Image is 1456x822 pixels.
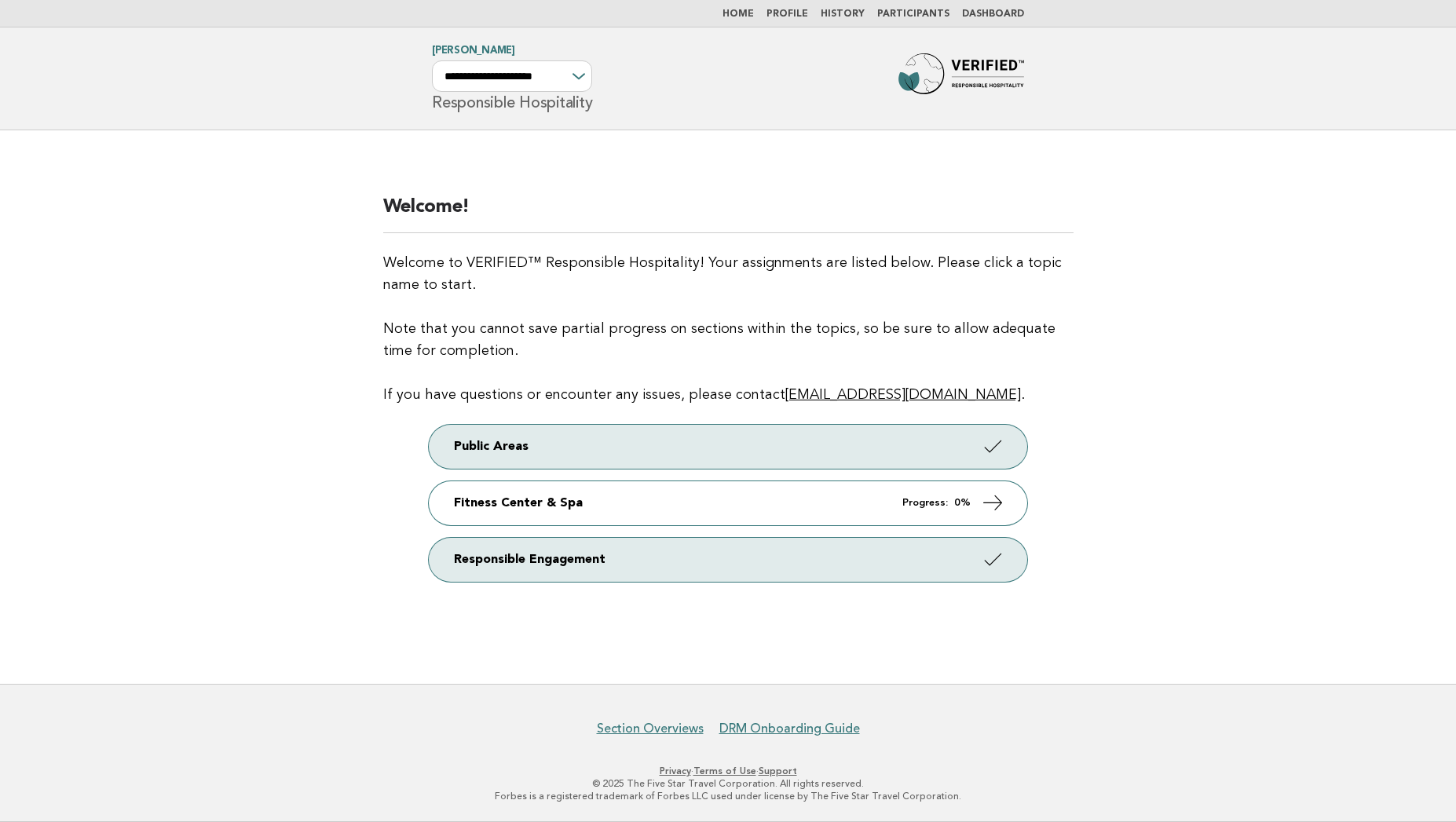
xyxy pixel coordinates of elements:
[429,481,1027,525] a: Fitness Center & Spa Progress: 0%
[247,777,1209,790] p: © 2025 The Five Star Travel Corporation. All rights reserved.
[723,9,754,19] a: Home
[383,252,1074,406] p: Welcome to VERIFIED™ Responsible Hospitality! Your assignments are listed below. Please click a t...
[877,9,949,19] a: Participants
[719,721,860,736] a: DRM Onboarding Guide
[962,9,1024,19] a: Dashboard
[597,721,704,736] a: Section Overviews
[759,765,797,776] a: Support
[429,425,1027,469] a: Public Areas
[898,53,1024,104] img: Forbes Travel Guide
[785,388,1021,402] a: [EMAIL_ADDRESS][DOMAIN_NAME]
[247,765,1209,777] p: · ·
[429,538,1027,582] a: Responsible Engagement
[660,765,691,776] a: Privacy
[383,195,1074,233] h2: Welcome!
[821,9,865,19] a: History
[902,498,948,508] em: Progress:
[247,790,1209,802] p: Forbes is a registered trademark of Forbes LLC used under license by The Five Star Travel Corpora...
[954,498,971,508] strong: 0%
[693,765,756,776] a: Terms of Use
[432,46,592,111] h1: Responsible Hospitality
[432,46,515,56] a: [PERSON_NAME]
[766,9,808,19] a: Profile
